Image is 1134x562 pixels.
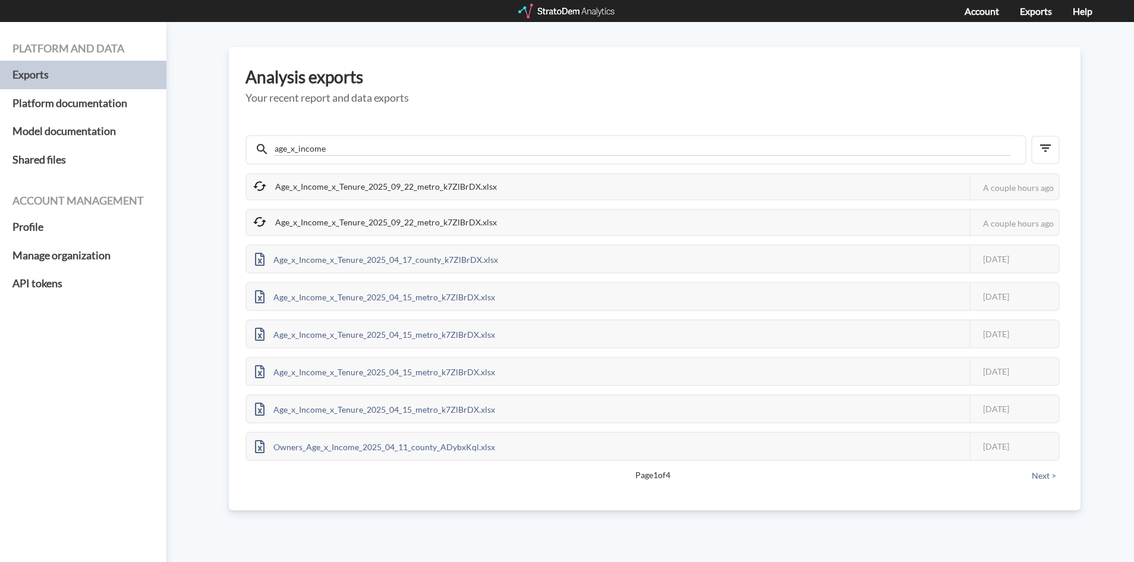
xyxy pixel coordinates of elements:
div: Age_x_Income_x_Tenure_2025_04_15_metro_k7ZlBrDX.xlsx [247,283,503,310]
div: Age_x_Income_x_Tenure_2025_09_22_metro_k7ZlBrDX.xlsx [247,210,505,235]
div: Owners_Age_x_Income_2025_04_11_county_ADybxKql.xlsx [247,433,503,460]
div: [DATE] [969,321,1059,347]
div: Age_x_Income_x_Tenure_2025_04_15_metro_k7ZlBrDX.xlsx [247,321,503,347]
div: [DATE] [969,246,1059,272]
div: [DATE] [969,358,1059,385]
h5: Your recent report and data exports [245,92,1064,104]
a: Age_x_Income_x_Tenure_2025_04_15_metro_k7ZlBrDX.xlsx [247,328,503,338]
a: Account [965,5,999,17]
div: A couple hours ago [969,210,1059,237]
a: Age_x_Income_x_Tenure_2025_04_15_metro_k7ZlBrDX.xlsx [247,365,503,375]
h4: Account management [12,195,154,207]
div: Age_x_Income_x_Tenure_2025_04_17_county_k7ZlBrDX.xlsx [247,246,506,272]
a: Age_x_Income_x_Tenure_2025_04_15_metro_k7ZlBrDX.xlsx [247,403,503,413]
a: Exports [12,61,154,89]
button: Next > [1028,469,1060,482]
a: Shared files [12,146,154,174]
div: [DATE] [969,283,1059,310]
a: Exports [1020,5,1052,17]
a: Owners_Age_x_Income_2025_04_11_county_ADybxKql.xlsx [247,440,503,450]
div: [DATE] [969,433,1059,460]
a: Age_x_Income_x_Tenure_2025_04_15_metro_k7ZlBrDX.xlsx [247,290,503,300]
h4: Platform and data [12,43,154,55]
div: [DATE] [969,395,1059,422]
a: Profile [12,213,154,241]
a: Age_x_Income_x_Tenure_2025_04_17_county_k7ZlBrDX.xlsx [247,253,506,263]
a: Model documentation [12,117,154,146]
a: Help [1073,5,1092,17]
div: A couple hours ago [969,174,1059,201]
div: Age_x_Income_x_Tenure_2025_04_15_metro_k7ZlBrDX.xlsx [247,358,503,385]
a: Platform documentation [12,89,154,118]
h3: Analysis exports [245,68,1064,86]
input: Filter by file name [273,142,1010,156]
div: Age_x_Income_x_Tenure_2025_04_15_metro_k7ZlBrDX.xlsx [247,395,503,422]
a: Manage organization [12,241,154,270]
div: Age_x_Income_x_Tenure_2025_09_22_metro_k7ZlBrDX.xlsx [247,174,505,199]
a: API tokens [12,269,154,298]
span: Page 1 of 4 [287,469,1018,481]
